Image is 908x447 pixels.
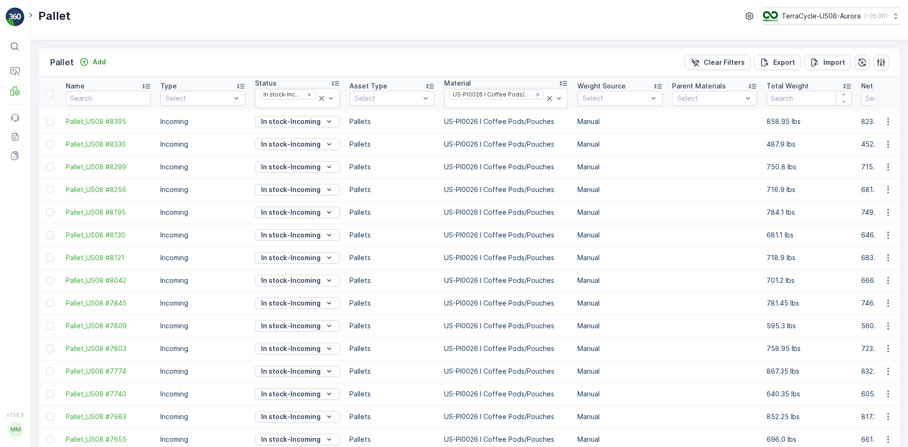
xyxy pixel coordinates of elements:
p: US-PI0026 I Coffee Pods/Pouches [444,208,568,217]
span: Pallet_US08 #8130 [66,230,151,240]
p: Pallets [349,185,435,194]
button: In stock-Incoming [255,252,340,263]
div: Remove In stock-Incoming [304,91,314,98]
input: Search [66,91,151,106]
div: MM [8,422,23,437]
p: Incoming [160,435,245,444]
p: In stock-Incoming [261,117,321,126]
p: TerraCycle-US08-Aurora [782,11,861,21]
p: Select [583,94,648,103]
p: In stock-Incoming [261,230,321,240]
button: In stock-Incoming [255,343,340,354]
p: 487.9 lbs [767,140,852,149]
div: Toggle Row Selected [46,118,54,125]
p: Manual [577,344,663,353]
p: 701.2 lbs [767,276,852,285]
div: Toggle Row Selected [46,368,54,375]
p: Manual [577,230,663,240]
p: Select [166,94,231,103]
p: Manual [577,412,663,421]
p: In stock-Incoming [261,162,321,172]
p: In stock-Incoming [261,276,321,285]
p: US-PI0026 I Coffee Pods/Pouches [444,298,568,308]
p: US-PI0026 I Coffee Pods/Pouches [444,253,568,263]
p: In stock-Incoming [261,344,321,353]
a: Pallet_US08 #7740 [66,389,151,399]
button: TerraCycle-US08-Aurora(-05:00) [763,8,900,25]
p: US-PI0026 I Coffee Pods/Pouches [444,117,568,126]
p: Weight Source [577,81,626,91]
p: In stock-Incoming [261,140,321,149]
p: US-PI0026 I Coffee Pods/Pouches [444,140,568,149]
p: 858.95 lbs [767,117,852,126]
p: Net Weight [861,81,898,91]
p: Incoming [160,162,245,172]
button: Export [754,55,801,70]
div: US-PI0026 I Coffee Pods/Pouches [450,90,532,99]
button: In stock-Incoming [255,229,340,241]
p: Pallets [349,321,435,331]
p: Pallets [349,298,435,308]
p: In stock-Incoming [261,412,321,421]
button: Add [76,56,110,68]
a: Pallet_US08 #7803 [66,344,151,353]
a: Pallet_US08 #7663 [66,412,151,421]
p: US-PI0026 I Coffee Pods/Pouches [444,276,568,285]
p: Pallets [349,344,435,353]
p: Pallets [349,389,435,399]
p: Manual [577,140,663,149]
p: In stock-Incoming [261,367,321,376]
p: 640.35 lbs [767,389,852,399]
button: Import [804,55,851,70]
p: Incoming [160,117,245,126]
p: Incoming [160,321,245,331]
p: 750.8 lbs [767,162,852,172]
p: Status [255,79,277,88]
a: Pallet_US08 #8042 [66,276,151,285]
p: Manual [577,367,663,376]
p: Pallet [50,56,74,69]
p: Manual [577,208,663,217]
div: Toggle Row Selected [46,390,54,398]
p: Add [93,57,106,67]
button: In stock-Incoming [255,320,340,332]
p: 781.45 lbs [767,298,852,308]
p: Incoming [160,230,245,240]
p: US-PI0026 I Coffee Pods/Pouches [444,367,568,376]
div: In stock-Incoming [261,90,304,99]
p: Manual [577,389,663,399]
a: Pallet_US08 #8121 [66,253,151,263]
p: Parent Materials [672,81,726,91]
p: Incoming [160,367,245,376]
p: Manual [577,276,663,285]
button: In stock-Incoming [255,161,340,173]
a: Pallet_US08 #7845 [66,298,151,308]
p: In stock-Incoming [261,321,321,331]
p: In stock-Incoming [261,253,321,263]
button: In stock-Incoming [255,411,340,422]
a: Pallet_US08 #7655 [66,435,151,444]
p: Manual [577,298,663,308]
button: Clear Filters [685,55,751,70]
p: Pallets [349,162,435,172]
p: Incoming [160,389,245,399]
p: Incoming [160,412,245,421]
p: Select [355,94,420,103]
p: 681.1 lbs [767,230,852,240]
p: US-PI0026 I Coffee Pods/Pouches [444,389,568,399]
p: US-PI0026 I Coffee Pods/Pouches [444,185,568,194]
p: Pallets [349,208,435,217]
p: Incoming [160,344,245,353]
span: v 1.50.3 [6,412,25,418]
p: US-PI0026 I Coffee Pods/Pouches [444,435,568,444]
a: Pallet_US08 #8195 [66,208,151,217]
button: In stock-Incoming [255,298,340,309]
p: Material [444,79,471,88]
p: Incoming [160,140,245,149]
a: Pallet_US08 #7774 [66,367,151,376]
